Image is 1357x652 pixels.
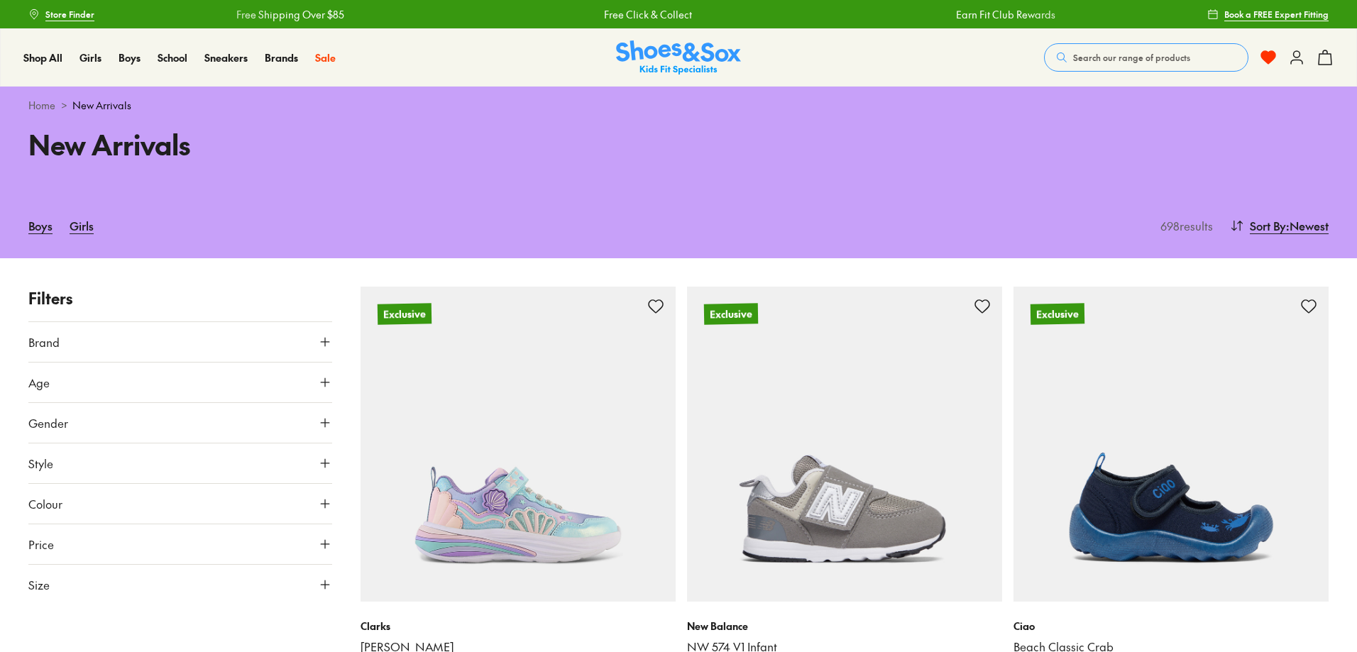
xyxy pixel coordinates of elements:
[28,565,332,604] button: Size
[28,576,50,593] span: Size
[903,7,1002,22] a: Earn Fit Club Rewards
[616,40,741,75] img: SNS_Logo_Responsive.svg
[1044,43,1248,72] button: Search our range of products
[1250,217,1286,234] span: Sort By
[119,50,141,65] a: Boys
[704,303,758,324] p: Exclusive
[28,536,54,553] span: Price
[1031,303,1084,324] p: Exclusive
[183,7,291,22] a: Free Shipping Over $85
[28,287,332,310] p: Filters
[158,50,187,65] a: School
[28,98,1329,113] div: >
[1286,217,1329,234] span: : Newest
[315,50,336,65] a: Sale
[28,363,332,402] button: Age
[1224,8,1329,21] span: Book a FREE Expert Fitting
[28,322,332,362] button: Brand
[28,98,55,113] a: Home
[28,333,60,350] span: Brand
[28,414,68,431] span: Gender
[361,619,676,634] p: Clarks
[551,7,639,22] a: Free Click & Collect
[28,484,332,524] button: Colour
[28,495,62,512] span: Colour
[265,50,298,65] a: Brands
[361,287,676,602] a: Exclusive
[28,124,661,165] h1: New Arrivals
[616,40,741,75] a: Shoes & Sox
[1073,51,1190,64] span: Search our range of products
[28,403,332,443] button: Gender
[1013,287,1329,602] a: Exclusive
[1155,217,1213,234] p: 698 results
[687,619,1002,634] p: New Balance
[28,455,53,472] span: Style
[28,524,332,564] button: Price
[1207,1,1329,27] a: Book a FREE Expert Fitting
[45,8,94,21] span: Store Finder
[72,98,131,113] span: New Arrivals
[378,303,432,324] p: Exclusive
[79,50,101,65] a: Girls
[1013,619,1329,634] p: Ciao
[28,374,50,391] span: Age
[70,210,94,241] a: Girls
[204,50,248,65] a: Sneakers
[687,287,1002,602] a: Exclusive
[1230,210,1329,241] button: Sort By:Newest
[23,50,62,65] a: Shop All
[28,1,94,27] a: Store Finder
[28,443,332,483] button: Style
[28,210,53,241] a: Boys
